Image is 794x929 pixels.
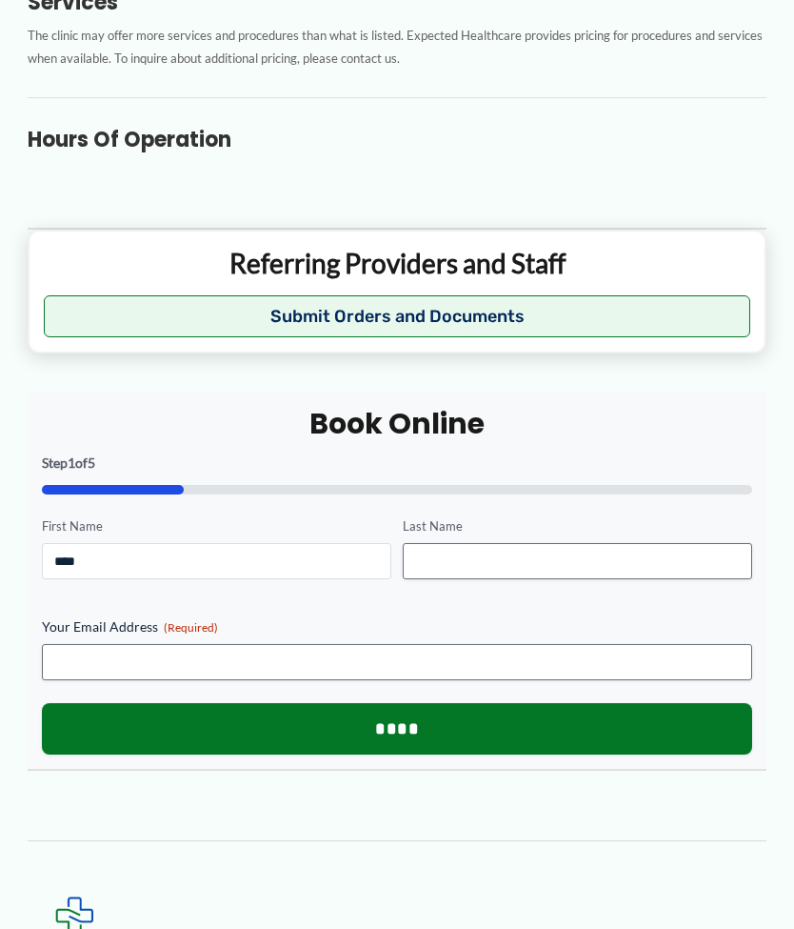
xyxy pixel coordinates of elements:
button: Submit Orders and Documents [44,295,750,337]
p: Referring Providers and Staff [44,246,750,280]
p: Step of [42,456,753,470]
label: First Name [42,517,391,535]
span: 5 [88,454,95,471]
label: Last Name [403,517,752,535]
label: Your Email Address [42,617,753,636]
h3: Hours of Operation [28,127,766,153]
span: 1 [68,454,75,471]
p: The clinic may offer more services and procedures than what is listed. Expected Healthcare provid... [28,24,766,71]
h2: Book Online [42,405,753,442]
span: (Required) [164,620,218,635]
